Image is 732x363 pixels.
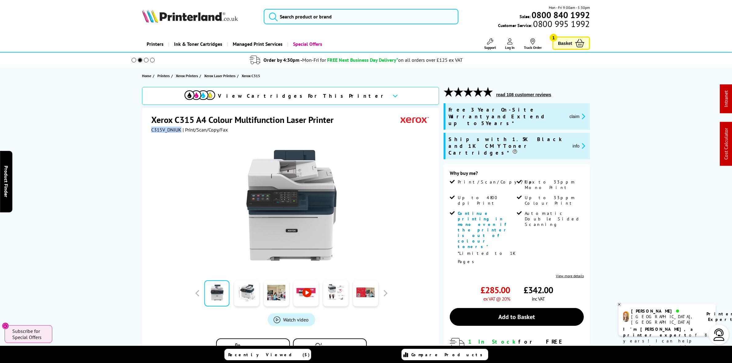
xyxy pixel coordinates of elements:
[412,352,486,357] span: Compare Products
[183,127,228,133] span: | Print/Scan/Copy/Fax
[723,128,729,160] a: Cost Calculator
[723,91,729,107] a: Intranet
[402,349,488,360] a: Compare Products
[123,55,590,65] li: modal_delivery
[204,73,237,79] a: Xerox Laser Printers
[293,338,367,356] button: In the Box
[532,9,590,21] b: 0800 840 1992
[216,338,290,356] button: Add to Compare
[532,21,590,27] span: 0800 995 1992
[449,136,568,156] span: Ships with 1.5K Black and 1K CMY Toner Cartridges*
[713,329,725,341] img: user-headset-light.svg
[142,36,168,52] a: Printers
[631,308,699,314] div: [PERSON_NAME]
[623,326,695,338] b: I'm [PERSON_NAME], a printer expert
[450,170,584,179] div: Why buy me?
[176,73,200,79] a: Xerox Printers
[157,73,170,79] span: Printers
[552,37,590,50] a: Basket 1
[623,326,711,356] p: of 8 years! I can help you choose the right product
[556,274,584,278] a: View more details
[558,39,572,47] span: Basket
[174,36,222,52] span: Ink & Toner Cartridges
[218,93,387,99] span: View Cartridges For This Printer
[401,114,429,125] img: Xerox
[458,249,516,266] p: *Limited to 1K Pages
[524,38,542,50] a: Track Order
[224,349,311,360] a: Recently Viewed (5)
[458,179,537,185] span: Print/Scan/Copy/Fax
[142,9,256,24] a: Printerland Logo
[532,296,545,302] span: inc VAT
[263,57,326,63] span: Order by 4:30pm -
[525,211,583,227] span: Automatic Double Sided Scanning
[623,311,629,322] img: amy-livechat.png
[327,345,346,349] span: In the Box
[484,45,496,50] span: Support
[525,179,583,190] span: Up to 33ppm Mono Print
[468,338,518,345] span: 1 In Stock
[520,14,531,19] span: Sales:
[302,57,326,63] span: Mon-Fri for
[243,345,273,349] span: Add to Compare
[168,36,227,52] a: Ink & Toner Cartridges
[327,57,398,63] span: FREE Next Business Day Delivery*
[498,21,590,28] span: Customer Service:
[142,73,153,79] a: Home
[525,195,583,206] span: Up to 33ppm Colour Print
[524,284,553,296] span: £342.00
[184,90,215,100] img: cmyk-icon.svg
[176,73,198,79] span: Xerox Printers
[483,296,510,302] span: ex VAT @ 20%
[568,113,587,120] button: promo-description
[287,36,327,52] a: Special Offers
[142,9,238,23] img: Printerland Logo
[481,284,510,296] span: £285.00
[631,314,699,325] div: [GEOGRAPHIC_DATA], [GEOGRAPHIC_DATA]
[204,73,235,79] span: Xerox Laser Printers
[449,106,564,127] span: Free 3 Year On-Site Warranty and Extend up to 5 Years*
[458,211,509,249] span: Continue printing in mono even if the printer is out of colour toners*
[227,36,287,52] a: Managed Print Services
[398,57,463,63] div: on all orders over £125 ex VAT
[142,73,151,79] span: Home
[151,114,340,125] h1: Xerox C315 A4 Colour Multifunction Laser Printer
[505,45,515,50] span: Log In
[531,12,590,18] a: 0800 840 1992
[549,5,590,10] span: Mon - Fri 9:00am - 5:30pm
[458,195,516,206] span: Up to 4800 dpi Print
[151,127,181,133] span: C315V_DNIUK
[242,73,262,79] a: Xerox C315
[450,308,584,326] a: Add to Basket
[468,338,584,352] div: for FREE Next Day Delivery
[505,38,515,50] a: Log In
[494,92,553,97] button: read 108 customer reviews
[2,322,9,329] button: Close
[268,313,315,326] a: Product_All_Videos
[484,38,496,50] a: Support
[571,142,587,149] button: promo-description
[231,145,352,266] img: Xerox C315
[228,352,310,357] span: Recently Viewed (5)
[3,166,9,197] span: Product Finder
[264,9,458,24] input: Search product or brand
[283,317,309,323] span: Watch video
[242,73,260,79] span: Xerox C315
[157,73,171,79] a: Printers
[12,328,46,340] span: Subscribe for Special Offers
[550,34,557,41] span: 1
